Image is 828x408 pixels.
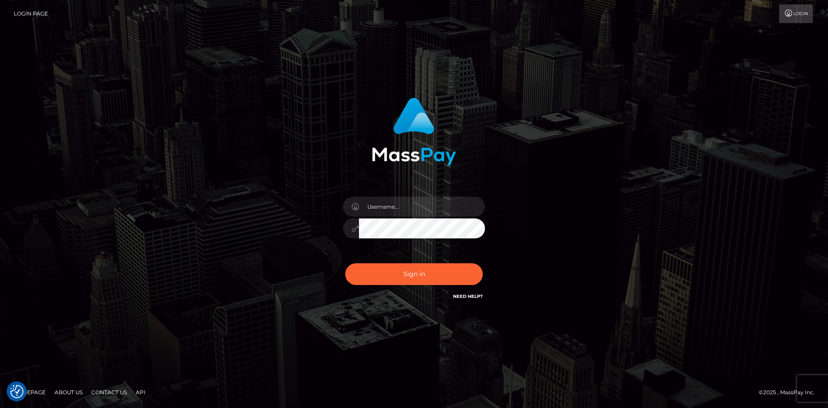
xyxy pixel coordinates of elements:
[359,197,485,217] input: Username...
[88,385,130,399] a: Contact Us
[345,263,483,285] button: Sign in
[132,385,149,399] a: API
[10,385,49,399] a: Homepage
[14,4,48,23] a: Login Page
[51,385,86,399] a: About Us
[759,388,821,397] div: © 2025 , MassPay Inc.
[372,98,456,166] img: MassPay Login
[453,293,483,299] a: Need Help?
[10,385,24,398] img: Revisit consent button
[779,4,813,23] a: Login
[10,385,24,398] button: Consent Preferences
